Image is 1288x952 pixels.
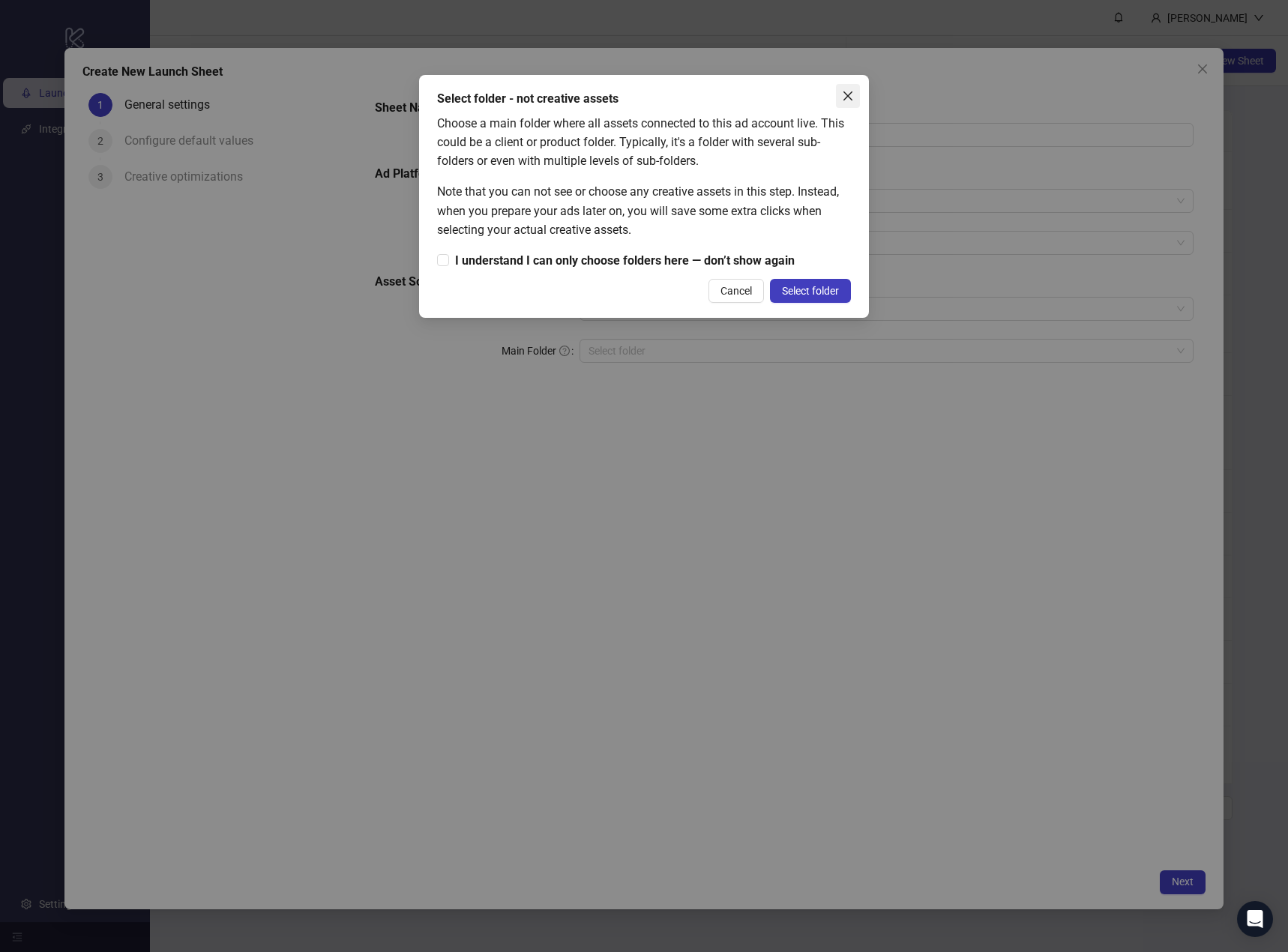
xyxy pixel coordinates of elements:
div: Open Intercom Messenger [1237,901,1273,937]
button: Close [836,84,860,108]
div: Choose a main folder where all assets connected to this ad account live. This could be a client o... [437,114,851,170]
span: I understand I can only choose folders here — don’t show again [449,251,801,270]
span: close [842,90,854,102]
div: Select folder - not creative assets [437,90,851,108]
span: Select folder [782,285,839,297]
button: Cancel [708,279,764,303]
span: Cancel [720,285,752,297]
div: Note that you can not see or choose any creative assets in this step. Instead, when you prepare y... [437,182,851,238]
button: Select folder [770,279,851,303]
